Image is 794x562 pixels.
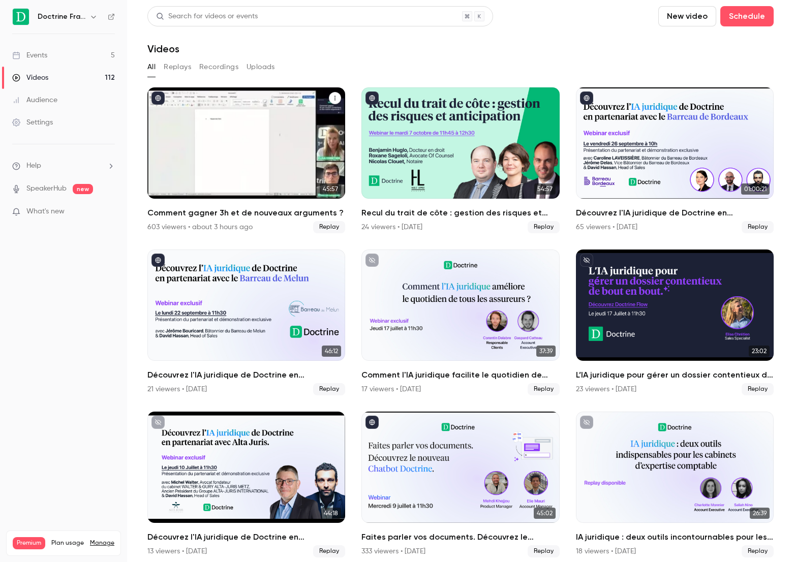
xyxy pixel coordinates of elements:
button: Uploads [247,59,275,75]
h6: Doctrine France [38,12,85,22]
span: 26:39 [750,508,770,519]
span: 01:00:21 [741,183,770,195]
button: unpublished [580,254,593,267]
button: All [147,59,156,75]
span: Plan usage [51,539,84,547]
h2: L’IA juridique pour gérer un dossier contentieux de bout en bout [576,369,774,381]
h2: IA juridique : deux outils incontournables pour les cabinets d’expertise comptable [576,531,774,543]
span: 23:02 [749,346,770,357]
span: 54:57 [534,183,556,195]
a: 01:00:21Découvrez l'IA juridique de Doctrine en partenariat avec le Barreau de Bordeaux65 viewers... [576,87,774,233]
span: Replay [313,221,345,233]
h2: Comment gagner 3h et de nouveaux arguments ? [147,207,345,219]
div: Search for videos or events [156,11,258,22]
span: Replay [313,545,345,557]
li: help-dropdown-opener [12,161,115,171]
div: 333 viewers • [DATE] [361,546,425,556]
button: Schedule [720,6,774,26]
section: Videos [147,6,774,556]
div: 23 viewers • [DATE] [576,384,636,394]
h2: Découvrez l'IA juridique de Doctrine en partenariat avec le Barreau de Bordeaux [576,207,774,219]
li: Faites parler vos documents. Découvrez le nouveau Chatbot Doctrine. [361,412,559,557]
button: unpublished [151,416,165,429]
span: 37:39 [536,346,556,357]
div: 13 viewers • [DATE] [147,546,207,556]
span: Replay [742,383,774,395]
button: unpublished [365,254,379,267]
span: Replay [528,545,560,557]
h2: Découvrez l'IA juridique de Doctrine en partenariat avec le Barreau de Melun [147,369,345,381]
div: 21 viewers • [DATE] [147,384,207,394]
li: Recul du trait de côte : gestion des risques et anticipation [361,87,559,233]
span: new [73,184,93,194]
span: What's new [26,206,65,217]
span: Replay [528,383,560,395]
span: Replay [313,383,345,395]
li: L’IA juridique pour gérer un dossier contentieux de bout en bout [576,249,774,395]
h2: Découvrez l'IA juridique de Doctrine en partenariat avec le réseau Alta-Juris international. [147,531,345,543]
li: Comment gagner 3h et de nouveaux arguments ? [147,87,345,233]
span: Premium [13,537,45,549]
button: published [151,91,165,105]
a: 23:02L’IA juridique pour gérer un dossier contentieux de bout en bout23 viewers • [DATE]Replay [576,249,774,395]
a: 54:57Recul du trait de côte : gestion des risques et anticipation24 viewers • [DATE]Replay [361,87,559,233]
span: Replay [742,221,774,233]
a: 26:39IA juridique : deux outils incontournables pour les cabinets d’expertise comptable18 viewers... [576,412,774,557]
a: Manage [90,539,114,547]
h2: Faites parler vos documents. Découvrez le nouveau Chatbot Doctrine. [361,531,559,543]
span: 44:18 [321,508,341,519]
div: Events [12,50,47,60]
a: 45:02Faites parler vos documents. Découvrez le nouveau Chatbot Doctrine.333 viewers • [DATE]Replay [361,412,559,557]
button: unpublished [580,416,593,429]
li: Découvrez l'IA juridique de Doctrine en partenariat avec le réseau Alta-Juris international. [147,412,345,557]
iframe: Noticeable Trigger [103,207,115,216]
li: IA juridique : deux outils incontournables pour les cabinets d’expertise comptable [576,412,774,557]
div: 17 viewers • [DATE] [361,384,421,394]
h2: Recul du trait de côte : gestion des risques et anticipation [361,207,559,219]
li: Découvrez l'IA juridique de Doctrine en partenariat avec le Barreau de Bordeaux [576,87,774,233]
li: Découvrez l'IA juridique de Doctrine en partenariat avec le Barreau de Melun [147,249,345,395]
a: 44:18Découvrez l'IA juridique de Doctrine en partenariat avec le réseau Alta-Juris international.... [147,412,345,557]
span: 45:02 [534,508,556,519]
div: Audience [12,95,57,105]
h1: Videos [147,43,179,55]
span: 45:57 [320,183,341,195]
button: published [151,254,165,267]
div: Videos [12,73,48,83]
button: published [580,91,593,105]
a: 37:39Comment l'IA juridique facilite le quotidien de tous les assureurs ?17 viewers • [DATE]Replay [361,249,559,395]
a: 46:12Découvrez l'IA juridique de Doctrine en partenariat avec le Barreau de Melun21 viewers • [DA... [147,249,345,395]
div: Settings [12,117,53,128]
button: Recordings [199,59,238,75]
button: published [365,91,379,105]
div: 24 viewers • [DATE] [361,222,422,232]
div: 18 viewers • [DATE] [576,546,636,556]
div: 603 viewers • about 3 hours ago [147,222,253,232]
button: New video [658,6,716,26]
a: SpeakerHub [26,183,67,194]
img: Doctrine France [13,9,29,25]
button: published [365,416,379,429]
span: Replay [742,545,774,557]
a: 45:57Comment gagner 3h et de nouveaux arguments ?603 viewers • about 3 hours agoReplay [147,87,345,233]
span: 46:12 [322,346,341,357]
button: Replays [164,59,191,75]
span: Replay [528,221,560,233]
span: Help [26,161,41,171]
h2: Comment l'IA juridique facilite le quotidien de tous les assureurs ? [361,369,559,381]
div: 65 viewers • [DATE] [576,222,637,232]
li: Comment l'IA juridique facilite le quotidien de tous les assureurs ? [361,249,559,395]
